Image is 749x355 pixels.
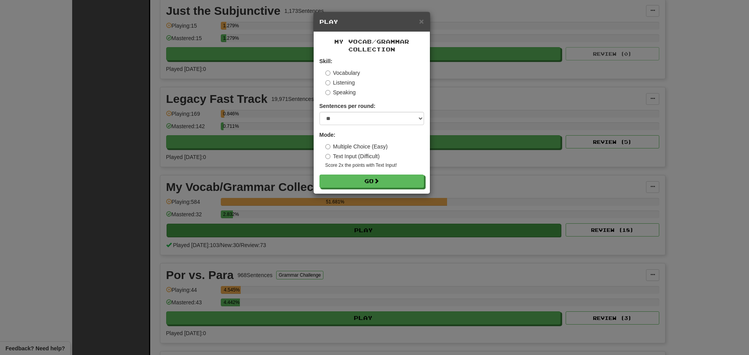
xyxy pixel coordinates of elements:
strong: Skill: [319,58,332,64]
span: × [419,17,424,26]
label: Speaking [325,88,356,96]
input: Vocabulary [325,71,330,76]
input: Speaking [325,90,330,95]
label: Text Input (Difficult) [325,152,380,160]
button: Go [319,175,424,188]
input: Multiple Choice (Easy) [325,144,330,149]
button: Close [419,17,424,25]
h5: Play [319,18,424,26]
input: Listening [325,80,330,85]
span: My Vocab/Grammar Collection [334,38,409,53]
strong: Mode: [319,132,335,138]
label: Listening [325,79,355,87]
input: Text Input (Difficult) [325,154,330,159]
label: Multiple Choice (Easy) [325,143,388,150]
label: Sentences per round: [319,102,376,110]
small: Score 2x the points with Text Input ! [325,162,424,169]
label: Vocabulary [325,69,360,77]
